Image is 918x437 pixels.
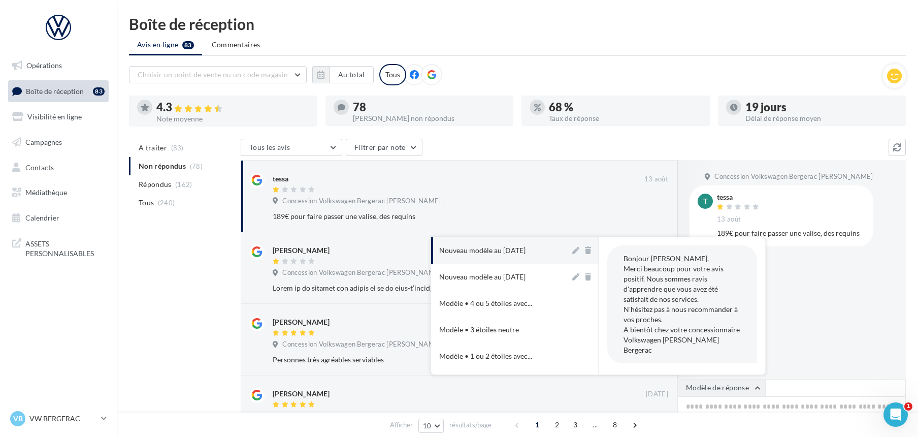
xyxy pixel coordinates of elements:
a: Opérations [6,55,111,76]
div: Délai de réponse moyen [745,115,898,122]
button: Modèle • 3 étoiles neutre [431,317,570,343]
span: Boîte de réception [26,86,84,95]
button: Au total [330,66,374,83]
div: Lorem ip do sitamet con adipis el se do eius-t’incid, utlab et’dolor m’ali eni admini ve qu’no ex... [273,283,602,293]
div: [PERSON_NAME] [273,317,330,327]
div: 189€ pour faire passer une valise, des requins [717,228,865,238]
span: 3 [567,417,583,433]
button: Au total [312,66,374,83]
span: Opérations [26,61,62,70]
span: Concession Volkswagen Bergerac [PERSON_NAME] [282,268,441,277]
span: Concession Volkswagen Bergerac [PERSON_NAME] [282,412,441,421]
span: Répondus [139,179,172,190]
span: Modèle • 1 ou 2 étoiles avec... [439,351,532,361]
div: tessa [717,194,762,201]
span: Commentaires [212,40,260,50]
span: Modèle • 4 ou 5 étoiles avec... [439,298,532,308]
div: 189€ pour faire passer une valise, des requins [273,211,602,222]
div: 78 [353,102,506,113]
div: tessa [273,174,288,184]
div: Nouveau modèle au [DATE] [439,245,526,256]
div: Personnes très agréables serviables [273,355,602,365]
span: Contacts [25,163,54,171]
div: Note moyenne [156,115,309,122]
span: Choisir un point de vente ou un code magasin [138,70,288,79]
span: VB [13,414,23,424]
button: Modèle • 4 ou 5 étoiles avec... [431,290,570,317]
div: Taux de réponse [549,115,702,122]
button: Modèle • 1 ou 2 étoiles avec... [431,343,570,369]
span: 1 [904,402,912,411]
div: Modèle • 3 étoiles neutre [439,325,519,335]
span: 10 [423,422,432,430]
a: Contacts [6,157,111,178]
a: Médiathèque [6,182,111,203]
div: Boîte de réception [129,16,906,32]
div: [PERSON_NAME] non répondus [353,115,506,122]
span: [DATE] [646,390,668,399]
span: (162) [175,180,192,189]
span: (240) [158,199,175,207]
span: 8 [607,417,623,433]
a: Visibilité en ligne [6,106,111,128]
span: résultats/page [449,420,491,430]
span: (83) [171,144,184,152]
button: Modèle de réponse [677,379,766,396]
div: 83 [93,87,105,96]
span: Visibilité en ligne [27,112,82,121]
span: Bonjour [PERSON_NAME], Merci beaucoup pour votre avis positif. Nous sommes ravis d'apprendre que ... [624,254,740,354]
a: Boîte de réception83 [6,80,111,102]
div: [PERSON_NAME] [273,245,330,256]
button: Nouveau modèle au [DATE] [431,237,570,264]
button: Choisir un point de vente ou un code magasin [129,66,307,83]
span: 13 août [717,215,741,224]
a: Campagnes [6,132,111,153]
div: 68 % [549,102,702,113]
div: 4.3 [156,102,309,113]
span: Médiathèque [25,188,67,197]
span: 2 [549,417,565,433]
span: 1 [529,417,545,433]
a: ASSETS PERSONNALISABLES [6,233,111,263]
span: Afficher [390,420,413,430]
span: A traiter [139,143,167,153]
span: Tous [139,198,154,208]
span: ... [587,417,603,433]
a: Calendrier [6,207,111,229]
a: VB VW BERGERAC [8,409,109,428]
iframe: Intercom live chat [883,402,908,427]
span: Tous les avis [249,143,290,151]
div: [PERSON_NAME] [273,389,330,399]
button: Nouveau modèle au [DATE] [431,264,570,290]
span: Concession Volkswagen Bergerac [PERSON_NAME] [282,197,441,206]
button: 10 [418,419,444,433]
button: Filtrer par note [346,139,422,156]
span: Calendrier [25,213,59,222]
span: t [703,196,707,206]
span: Concession Volkswagen Bergerac [PERSON_NAME] [714,172,873,181]
span: Concession Volkswagen Bergerac [PERSON_NAME] [282,340,441,349]
p: VW BERGERAC [29,414,97,424]
div: 19 jours [745,102,898,113]
span: Campagnes [25,138,62,146]
span: ASSETS PERSONNALISABLES [25,237,105,259]
span: 13 août [644,175,668,184]
div: Tous [379,64,406,85]
button: Tous les avis [241,139,342,156]
div: Nouveau modèle au [DATE] [439,272,526,282]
